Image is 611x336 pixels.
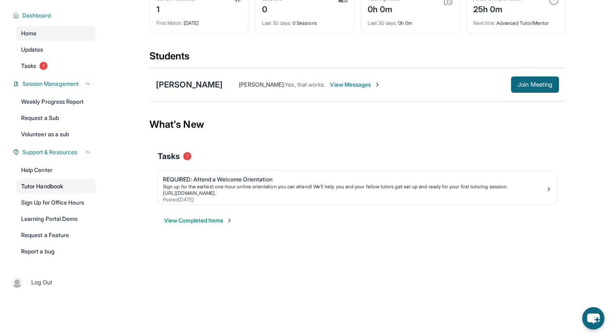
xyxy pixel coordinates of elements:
span: Updates [21,46,43,54]
button: chat-button [582,307,604,329]
span: Join Meeting [518,82,552,87]
a: Report a bug [16,244,96,259]
a: Help Center [16,163,96,177]
div: 1 [156,2,195,15]
div: 0 Sessions [262,15,347,26]
div: 0 [262,2,282,15]
span: View Messages [330,81,381,89]
div: 25h 0m [473,2,522,15]
button: View Completed Items [164,216,233,225]
button: Session Management [19,80,91,88]
span: Yes, that works. [285,81,325,88]
span: Last 30 days : [368,20,397,26]
a: Tutor Handbook [16,179,96,194]
span: 1 [183,152,191,160]
span: Log Out [31,278,52,286]
a: REQUIRED: Attend a Welcome OrientationSign up for the earliest one-hour online orientation you ca... [158,170,557,205]
span: Session Management [22,80,79,88]
span: Next title : [473,20,495,26]
div: REQUIRED: Attend a Welcome Orientation [163,175,546,183]
span: | [26,277,28,287]
span: 1 [39,62,48,70]
a: Home [16,26,96,41]
span: Last 30 days : [262,20,291,26]
button: Join Meeting [511,76,559,93]
div: 0h 0m [368,15,453,26]
span: Tasks [158,151,180,162]
button: Support & Resources [19,148,91,156]
div: Sign up for the earliest one-hour online orientation you can attend! We’ll help you and your fell... [163,183,546,190]
a: Updates [16,42,96,57]
a: Sign Up for Office Hours [16,195,96,210]
div: 0h 0m [368,2,400,15]
div: What's New [149,107,565,142]
a: [URL][DOMAIN_NAME].. [163,190,217,196]
span: Home [21,29,37,37]
button: Dashboard [19,11,91,20]
div: Students [149,50,565,68]
a: Request a Feature [16,228,96,242]
a: Weekly Progress Report [16,94,96,109]
a: Learning Portal Demo [16,212,96,226]
span: Dashboard [22,11,51,20]
div: [DATE] [156,15,242,26]
span: [PERSON_NAME] : [239,81,285,88]
div: [PERSON_NAME] [156,79,223,90]
img: Chevron-Right [374,81,381,88]
a: |Log Out [8,273,96,291]
span: Tasks [21,62,36,70]
span: First Match : [156,20,182,26]
a: Tasks1 [16,59,96,73]
div: Advanced Tutor/Mentor [473,15,559,26]
a: Volunteer as a sub [16,127,96,142]
span: Support & Resources [22,148,77,156]
img: user-img [11,277,23,288]
a: Request a Sub [16,111,96,125]
div: Posted [DATE] [163,196,546,203]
